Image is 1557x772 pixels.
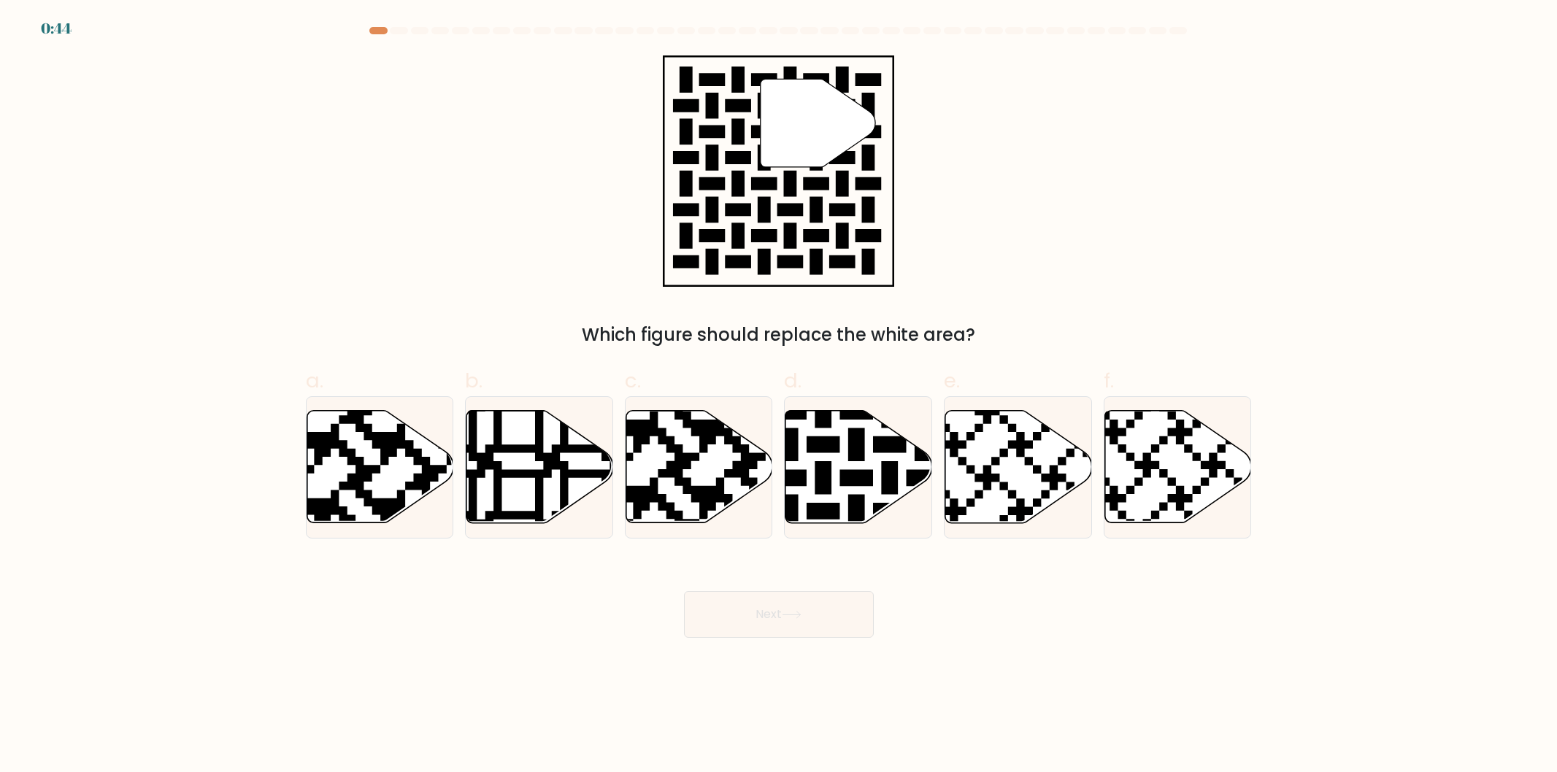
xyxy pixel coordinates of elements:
[315,322,1243,348] div: Which figure should replace the white area?
[761,79,876,167] g: "
[41,18,72,39] div: 0:44
[684,591,874,638] button: Next
[625,366,641,395] span: c.
[784,366,801,395] span: d.
[944,366,960,395] span: e.
[465,366,483,395] span: b.
[1104,366,1114,395] span: f.
[306,366,323,395] span: a.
